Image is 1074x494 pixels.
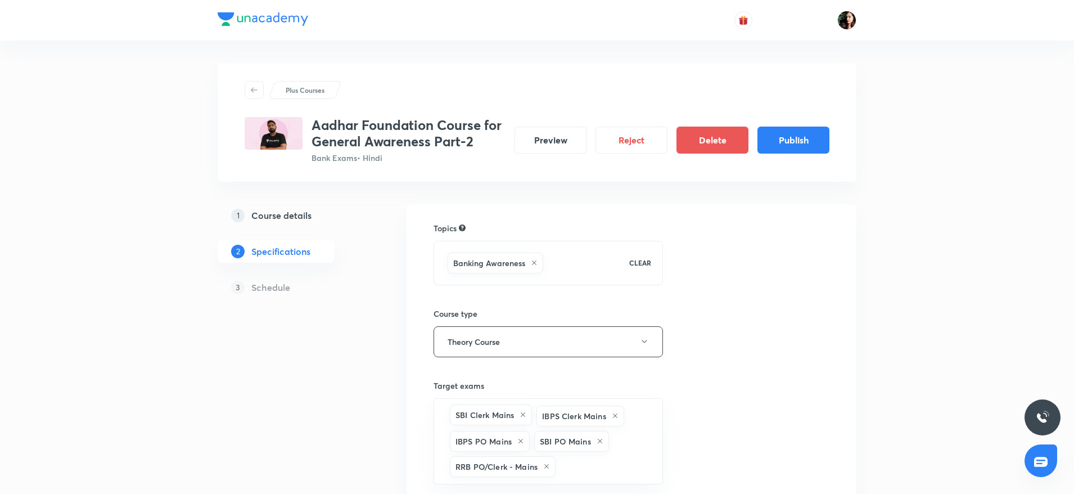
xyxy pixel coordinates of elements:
[231,245,245,258] p: 2
[455,409,514,421] h6: SBI Clerk Mains
[434,326,663,357] button: Theory Course
[734,11,752,29] button: avatar
[434,380,663,392] h6: Target exams
[453,257,525,269] h6: Banking Awareness
[218,204,371,227] a: 1Course details
[629,258,651,268] p: CLEAR
[540,435,591,447] h6: SBI PO Mains
[434,222,457,234] h6: Topics
[286,85,324,95] p: Plus Courses
[312,152,506,164] p: Bank Exams • Hindi
[595,127,667,154] button: Reject
[312,117,506,150] h3: Aadhar Foundation Course for General Awareness Part-2
[231,281,245,294] p: 3
[455,435,512,447] h6: IBPS PO Mains
[218,12,308,29] a: Company Logo
[231,209,245,222] p: 1
[837,11,856,30] img: Priyanka K
[1036,411,1049,424] img: ttu
[515,127,586,154] button: Preview
[434,308,663,320] h6: Course type
[656,440,658,442] button: Open
[459,223,466,233] div: Search for topics
[757,127,829,154] button: Publish
[455,461,538,473] h6: RRB PO/Clerk - Mains
[251,209,312,222] h5: Course details
[542,410,606,422] h6: IBPS Clerk Mains
[676,127,748,154] button: Delete
[218,12,308,26] img: Company Logo
[251,245,310,258] h5: Specifications
[245,117,303,150] img: AC6ABE62-5085-4151-8B41-E6D2DED18D3E_plus.png
[251,281,290,294] h5: Schedule
[738,15,748,25] img: avatar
